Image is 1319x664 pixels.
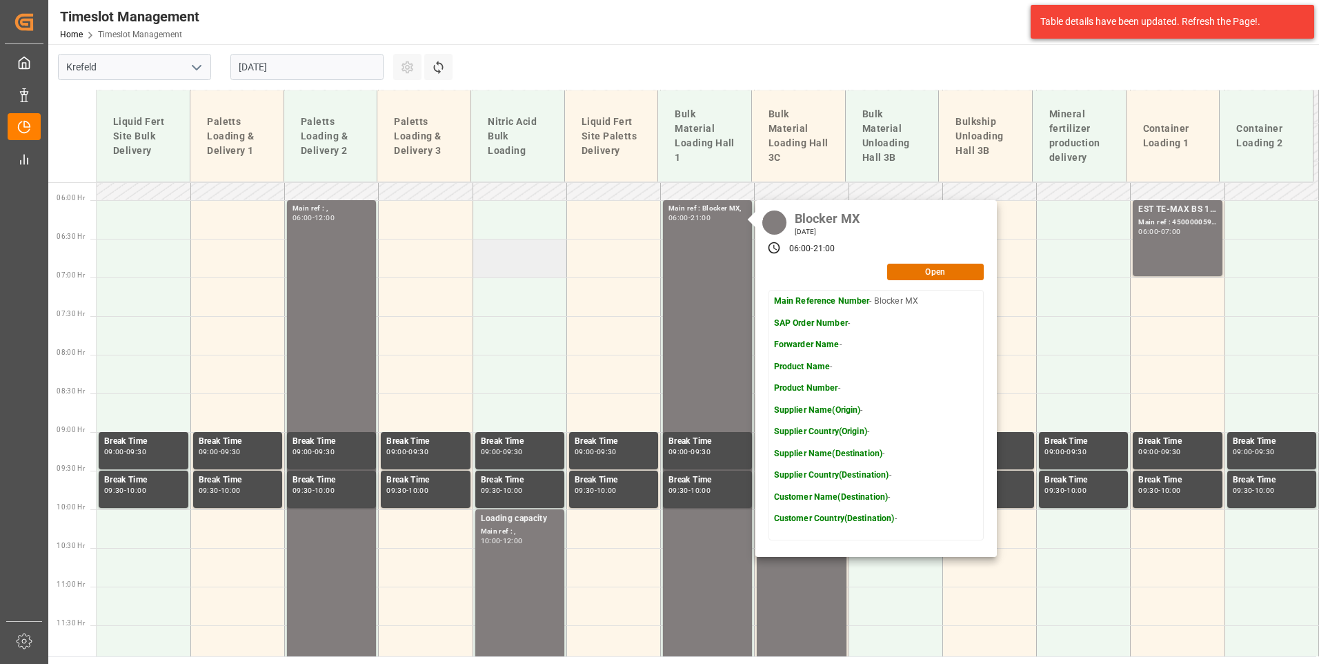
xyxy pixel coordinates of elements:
p: - Blocker MX [774,295,918,308]
span: 07:00 Hr [57,271,85,279]
strong: Supplier Name(Origin) [774,405,861,415]
div: 09:30 [199,487,219,494]
div: 09:30 [1233,487,1253,494]
div: 06:00 [789,243,811,255]
div: - [688,215,691,221]
div: 09:30 [315,449,335,455]
div: 09:30 [1161,449,1181,455]
div: 10:00 [315,487,335,494]
div: 10:00 [597,487,617,494]
div: Blocker MX [790,207,864,227]
div: EST TE-MAX BS 11-48 20kg (x56) INT MTO; [1138,203,1216,217]
div: - [313,449,315,455]
a: Home [60,30,83,39]
div: - [811,243,813,255]
div: 09:30 [1138,487,1158,494]
div: Break Time [104,473,183,487]
div: Mineral fertilizer production delivery [1044,101,1115,170]
div: 06:00 [668,215,688,221]
div: - [313,487,315,494]
p: - [774,469,918,482]
strong: Customer Country(Destination) [774,514,895,523]
div: 10:00 [503,487,523,494]
div: - [406,449,408,455]
div: 09:00 [104,449,124,455]
div: 10:00 [1161,487,1181,494]
p: - [774,318,918,330]
div: 06:00 [1138,228,1158,235]
button: Open [887,264,984,280]
span: 10:00 Hr [57,503,85,511]
div: [DATE] [790,227,864,237]
div: 09:30 [691,449,711,455]
div: 09:30 [668,487,688,494]
div: Break Time [104,435,183,449]
div: 12:00 [315,215,335,221]
div: - [1064,487,1067,494]
div: - [124,487,126,494]
div: Loading capacity [481,512,559,526]
div: 10:00 [221,487,241,494]
div: Liquid Fert Site Bulk Delivery [108,109,179,164]
div: Nitric Acid Bulk Loading [482,109,553,164]
div: 06:00 [292,215,313,221]
div: 09:00 [386,449,406,455]
div: 09:30 [126,449,146,455]
div: Bulk Material Loading Hall 3C [763,101,834,170]
div: - [1158,449,1160,455]
div: 10:00 [481,538,501,544]
div: Container Loading 2 [1231,116,1302,156]
div: 09:30 [597,449,617,455]
div: - [1252,487,1254,494]
div: - [313,215,315,221]
div: Table details have been updated. Refresh the Page!. [1040,14,1294,29]
div: Break Time [668,435,746,449]
p: - [774,361,918,373]
div: Break Time [575,473,653,487]
div: 09:30 [1044,487,1064,494]
div: Paletts Loading & Delivery 2 [295,109,366,164]
div: Break Time [668,473,746,487]
div: Main ref : , [481,526,559,538]
div: Break Time [481,435,559,449]
strong: Forwarder Name [774,340,840,349]
strong: Supplier Name(Destination) [774,449,882,458]
div: - [219,449,221,455]
div: - [1252,449,1254,455]
div: Liquid Fert Site Paletts Delivery [576,109,647,164]
div: 09:30 [1255,449,1275,455]
div: 09:30 [221,449,241,455]
div: Paletts Loading & Delivery 3 [388,109,459,164]
div: Main ref : , [292,203,370,215]
div: 09:00 [1138,449,1158,455]
input: DD.MM.YYYY [230,54,384,80]
strong: Product Number [774,383,838,393]
span: 11:00 Hr [57,580,85,588]
div: 09:30 [104,487,124,494]
div: - [500,487,502,494]
span: 09:00 Hr [57,426,85,433]
div: - [688,487,691,494]
p: - [774,491,918,504]
span: 06:00 Hr [57,194,85,202]
strong: Customer Name(Destination) [774,492,888,502]
span: 06:30 Hr [57,233,85,240]
div: 09:30 [503,449,523,455]
div: - [595,449,597,455]
div: Break Time [1044,435,1122,449]
input: Type to search/select [58,54,211,80]
div: Break Time [481,473,559,487]
p: - [774,339,918,351]
p: - [774,426,918,438]
div: 10:00 [1067,487,1087,494]
div: - [688,449,691,455]
div: 09:00 [1233,449,1253,455]
div: Break Time [292,435,370,449]
div: Paletts Loading & Delivery 1 [201,109,272,164]
p: - [774,382,918,395]
span: 07:30 Hr [57,310,85,318]
div: Bulk Material Loading Hall 1 [669,101,740,170]
div: 09:00 [575,449,595,455]
div: 12:00 [503,538,523,544]
span: 08:30 Hr [57,387,85,395]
